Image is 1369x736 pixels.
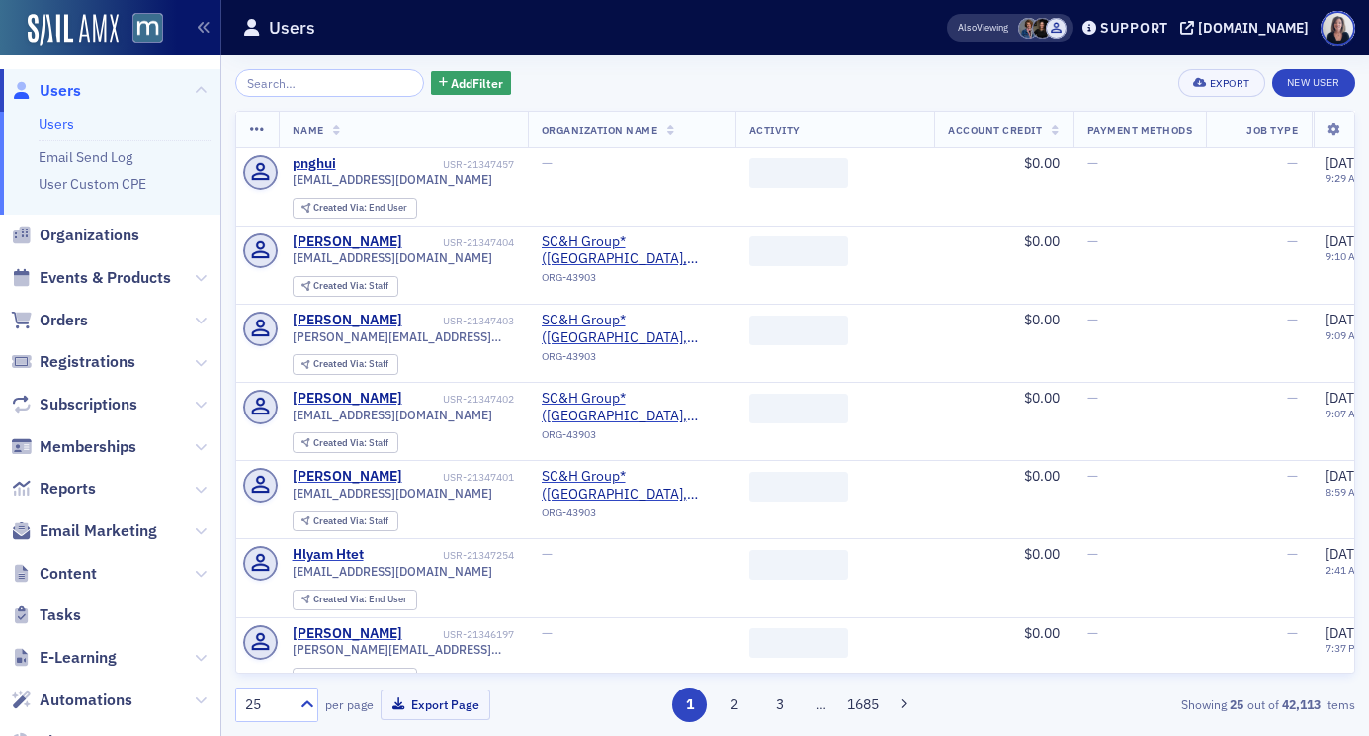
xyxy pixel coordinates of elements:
[313,281,388,292] div: Staff
[293,155,336,173] a: pnghui
[293,432,398,453] div: Created Via: Staff
[845,688,880,722] button: 1685
[542,468,722,503] span: SC&H Group* (Sparks Glencoe, MD)
[235,69,424,97] input: Search…
[405,236,514,249] div: USR-21347404
[1198,19,1309,37] div: [DOMAIN_NAME]
[542,312,722,346] span: SC&H Group* (Sparks Glencoe, MD)
[28,14,119,46] img: SailAMX
[11,563,97,585] a: Content
[1326,232,1366,250] span: [DATE]
[1227,695,1247,713] strong: 25
[313,359,388,370] div: Staff
[1087,311,1098,328] span: —
[1326,249,1364,263] time: 9:10 AM
[542,468,722,503] a: SC&H Group* ([GEOGRAPHIC_DATA], [GEOGRAPHIC_DATA])
[293,390,402,408] a: [PERSON_NAME]
[542,390,722,424] a: SC&H Group* ([GEOGRAPHIC_DATA], [GEOGRAPHIC_DATA])
[293,250,492,265] span: [EMAIL_ADDRESS][DOMAIN_NAME]
[1180,21,1316,35] button: [DOMAIN_NAME]
[293,172,492,187] span: [EMAIL_ADDRESS][DOMAIN_NAME]
[1279,695,1325,713] strong: 42,113
[11,520,157,542] a: Email Marketing
[1287,154,1298,172] span: —
[293,233,402,251] div: [PERSON_NAME]
[339,158,514,171] div: USR-21347457
[749,550,848,580] span: ‌
[1100,19,1168,37] div: Support
[39,148,132,166] a: Email Send Log
[313,436,369,449] span: Created Via :
[11,436,136,458] a: Memberships
[542,506,722,526] div: ORG-43903
[1024,154,1060,172] span: $0.00
[11,351,135,373] a: Registrations
[1287,545,1298,563] span: —
[40,80,81,102] span: Users
[293,590,417,610] div: Created Via: End User
[542,271,722,291] div: ORG-43903
[313,357,369,370] span: Created Via :
[40,520,157,542] span: Email Marketing
[39,115,74,133] a: Users
[405,315,514,327] div: USR-21347403
[381,690,490,720] button: Export Page
[11,80,81,102] a: Users
[672,688,707,722] button: 1
[293,511,398,532] div: Created Via: Staff
[1326,641,1363,655] time: 7:37 PM
[749,158,848,188] span: ‌
[451,74,503,92] span: Add Filter
[11,647,117,669] a: E-Learning
[1326,171,1364,185] time: 9:29 AM
[39,175,146,193] a: User Custom CPE
[405,628,514,641] div: USR-21346197
[749,472,848,502] span: ‌
[313,201,369,214] span: Created Via :
[40,310,88,331] span: Orders
[293,276,398,297] div: Created Via: Staff
[1024,467,1060,485] span: $0.00
[313,279,369,292] span: Created Via :
[40,478,96,500] span: Reports
[313,514,369,527] span: Created Via :
[762,688,797,722] button: 3
[1087,232,1098,250] span: —
[718,688,752,722] button: 2
[40,604,81,626] span: Tasks
[1326,389,1366,407] span: [DATE]
[293,312,402,329] a: [PERSON_NAME]
[313,593,369,605] span: Created Via :
[1024,545,1060,563] span: $0.00
[1087,154,1098,172] span: —
[1246,123,1298,137] span: Job Type
[313,673,407,684] div: End User
[11,310,88,331] a: Orders
[1326,467,1366,485] span: [DATE]
[293,625,402,643] div: [PERSON_NAME]
[1287,467,1298,485] span: —
[293,468,402,486] div: [PERSON_NAME]
[40,647,117,669] span: E-Learning
[542,312,722,346] a: SC&H Group* ([GEOGRAPHIC_DATA], [GEOGRAPHIC_DATA])
[293,123,324,137] span: Name
[1326,624,1366,642] span: [DATE]
[1287,389,1298,407] span: —
[542,624,553,642] span: —
[749,628,848,658] span: ‌
[1032,18,1053,39] span: Lauren McDonough
[293,198,417,219] div: Created Via: End User
[40,225,139,246] span: Organizations
[749,236,848,266] span: ‌
[1287,624,1298,642] span: —
[542,154,553,172] span: —
[293,408,492,422] span: [EMAIL_ADDRESS][DOMAIN_NAME]
[1326,563,1364,577] time: 2:41 AM
[293,546,364,564] a: Hlyam Htet
[1210,78,1250,89] div: Export
[1087,467,1098,485] span: —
